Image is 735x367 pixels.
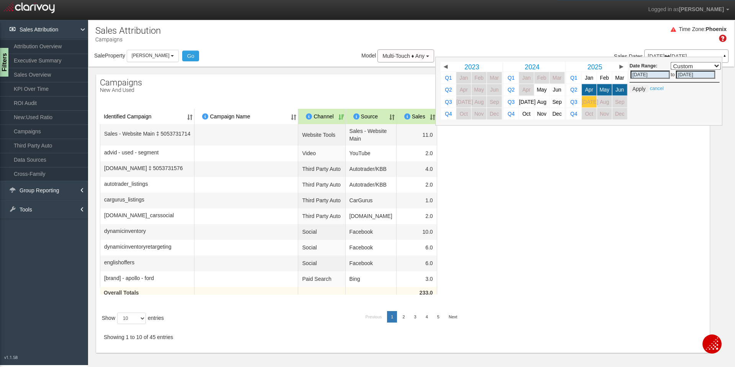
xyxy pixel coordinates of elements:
td: Sales - Website Main [346,124,397,146]
td: 3.0 [397,271,437,287]
div: Time Zone: [676,26,706,33]
th: Source: activate to sort column ascending [346,109,397,124]
td: 4.0 [397,161,437,177]
span: Q1 [570,75,577,81]
span: Jan [522,75,531,81]
a: Dec [487,108,502,120]
td: Third Party Auto [298,208,345,224]
a: May [597,84,612,95]
span: Mar [615,75,624,81]
span: autotrader_listings [104,180,148,188]
a: Mar [550,72,565,84]
a: [DATE] [582,96,597,108]
a: Q1 [504,72,519,84]
a: 5 [433,311,443,323]
a: Oct [519,108,534,120]
span: May [599,87,609,93]
td: Facebook [346,224,397,240]
td: Social [298,240,345,256]
span: Sale [94,52,105,59]
span: 2024 [525,63,540,70]
span: dynamicinventoryretargeting [104,243,171,251]
td: Facebook [346,256,397,271]
a: Nov [534,108,549,120]
a: Oct [456,108,471,120]
span: Oct [585,111,593,116]
a: Q1 [441,72,456,84]
span: [DATE] [582,99,598,105]
td: Autotrader/KBB [346,177,397,193]
a: Feb [534,72,549,84]
td: Paid Search [298,271,345,287]
td: 11.0 [397,124,437,146]
a: Apr [456,84,471,95]
span: dynamicinventory [104,227,146,235]
a: Oct [582,108,597,120]
a: Dec [550,108,565,120]
a: 2023 [450,62,493,72]
td: Autotrader/KBB [346,161,397,177]
span: Aug [474,99,483,105]
td: [DOMAIN_NAME] [346,208,397,224]
span: englishoffers [104,259,134,266]
a: 2024 [511,62,554,72]
span: Q4 [445,111,452,116]
a: Jun [550,84,565,95]
span: Q2 [445,87,452,93]
a: May [534,84,549,95]
a: Q2 [504,84,519,95]
select: Showentries [117,313,146,324]
span: Q2 [508,87,514,93]
span: Multi-Touch ♦ Any [382,53,425,59]
span: Feb [475,75,484,81]
p: New and Used [100,87,142,93]
span: Aug [600,99,609,105]
b: Date Range: [630,63,658,68]
td: 10.0 [397,224,437,240]
a: Apr [582,84,597,95]
span: [brand] - apollo - ford [104,274,154,282]
a: Mar [487,72,502,84]
div: Showing 1 to 10 of 45 entries [100,331,177,346]
a: Sep [550,96,565,108]
a: ▶ [616,62,626,72]
h1: Sales Attribution [95,26,161,36]
td: 2.0 [397,177,437,193]
span: Aug [537,99,546,105]
a: Jan [519,72,534,84]
td: 6.0 [397,256,437,271]
span: Q3 [445,99,452,105]
span: Feb [537,75,546,81]
span: Apr [585,87,593,93]
button: [PERSON_NAME] [127,50,179,62]
a: Aug [534,96,549,108]
a: Q2 [441,84,456,95]
a: Apr [519,84,534,95]
span: [PERSON_NAME] [679,6,724,12]
span: ▶ [619,64,623,69]
span: Jun [553,87,561,93]
td: Video [298,146,345,161]
div: 233.0 [397,287,437,298]
span: Q4 [508,111,514,116]
p: [DATE] [DATE] [648,54,725,59]
button: Go [182,51,199,61]
span: Feb [600,75,609,81]
th: Sales: activate to sort column ascending [397,109,437,124]
a: Mar [612,72,627,84]
a: Jun [487,84,502,95]
span: Sep [615,99,624,105]
a: 4 [422,311,432,323]
span: cars.com_carssocial [104,211,174,219]
td: to [671,70,675,80]
th: Campaign Name: activate to sort column ascending [194,109,298,124]
a: Nov [472,108,487,120]
a: Logged in as[PERSON_NAME] [642,0,735,19]
a: Next [445,311,461,323]
span: Dec [490,111,499,116]
span: Jan [585,75,593,81]
td: Bing [346,271,397,287]
a: Jan [582,72,597,84]
span: Jan [459,75,468,81]
a: [DATE] [519,96,534,108]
